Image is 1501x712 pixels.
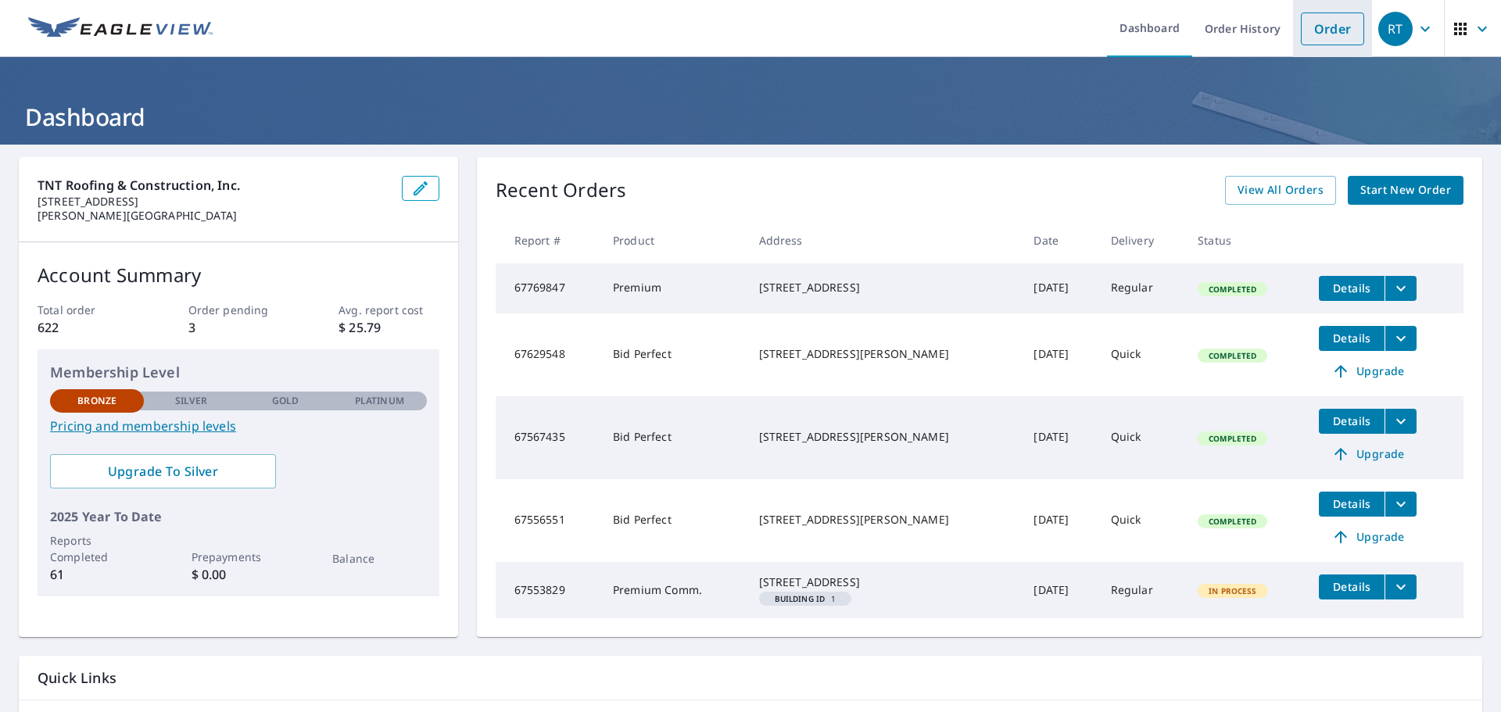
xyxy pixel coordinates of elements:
td: Regular [1098,562,1185,618]
span: Details [1328,413,1375,428]
td: [DATE] [1021,313,1098,396]
td: 67567435 [496,396,600,479]
a: Upgrade [1319,524,1417,549]
th: Status [1185,217,1306,263]
p: Bronze [77,394,116,408]
p: TNT Roofing & Construction, Inc. [38,176,389,195]
td: 67769847 [496,263,600,313]
p: Membership Level [50,362,427,383]
em: Building ID [775,595,826,603]
button: filesDropdownBtn-67553829 [1385,574,1417,599]
a: Upgrade [1319,359,1417,384]
button: detailsBtn-67567435 [1319,409,1385,434]
td: Regular [1098,263,1185,313]
img: EV Logo [28,17,213,41]
button: detailsBtn-67629548 [1319,326,1385,351]
p: Platinum [355,394,404,408]
div: [STREET_ADDRESS] [759,280,1009,295]
td: Bid Perfect [600,396,747,479]
span: View All Orders [1238,181,1324,200]
th: Product [600,217,747,263]
td: Quick [1098,479,1185,562]
p: Quick Links [38,668,1463,688]
p: 2025 Year To Date [50,507,427,526]
td: [DATE] [1021,562,1098,618]
span: Details [1328,579,1375,594]
td: Bid Perfect [600,313,747,396]
span: Upgrade [1328,528,1407,546]
p: Balance [332,550,426,567]
p: $ 0.00 [192,565,285,584]
div: [STREET_ADDRESS][PERSON_NAME] [759,346,1009,362]
p: Account Summary [38,261,439,289]
p: [PERSON_NAME][GEOGRAPHIC_DATA] [38,209,389,223]
div: [STREET_ADDRESS][PERSON_NAME] [759,429,1009,445]
p: Gold [272,394,299,408]
td: Premium [600,263,747,313]
button: detailsBtn-67556551 [1319,492,1385,517]
td: Quick [1098,313,1185,396]
button: filesDropdownBtn-67556551 [1385,492,1417,517]
button: filesDropdownBtn-67769847 [1385,276,1417,301]
button: detailsBtn-67769847 [1319,276,1385,301]
span: Completed [1199,284,1266,295]
div: [STREET_ADDRESS][PERSON_NAME] [759,512,1009,528]
p: [STREET_ADDRESS] [38,195,389,209]
th: Delivery [1098,217,1185,263]
span: Details [1328,331,1375,345]
div: [STREET_ADDRESS] [759,574,1009,590]
a: View All Orders [1225,176,1336,205]
th: Report # [496,217,600,263]
p: Prepayments [192,549,285,565]
button: filesDropdownBtn-67567435 [1385,409,1417,434]
td: [DATE] [1021,479,1098,562]
p: Silver [175,394,208,408]
span: Upgrade [1328,362,1407,381]
button: filesDropdownBtn-67629548 [1385,326,1417,351]
span: In Process [1199,585,1266,596]
p: 3 [188,318,288,337]
td: Bid Perfect [600,479,747,562]
span: Start New Order [1360,181,1451,200]
a: Order [1301,13,1364,45]
p: Order pending [188,302,288,318]
th: Date [1021,217,1098,263]
span: Upgrade [1328,445,1407,463]
td: Quick [1098,396,1185,479]
p: Recent Orders [496,176,627,205]
td: Premium Comm. [600,562,747,618]
span: Upgrade To Silver [63,463,263,480]
span: Completed [1199,350,1266,361]
button: detailsBtn-67553829 [1319,574,1385,599]
p: $ 25.79 [339,318,439,337]
a: Start New Order [1348,176,1463,205]
td: 67629548 [496,313,600,396]
td: 67553829 [496,562,600,618]
div: RT [1378,12,1413,46]
span: Completed [1199,433,1266,444]
span: Details [1328,496,1375,511]
th: Address [747,217,1022,263]
p: Avg. report cost [339,302,439,318]
p: 61 [50,565,144,584]
span: Completed [1199,516,1266,527]
p: Total order [38,302,138,318]
td: [DATE] [1021,396,1098,479]
h1: Dashboard [19,101,1482,133]
a: Upgrade To Silver [50,454,276,488]
a: Upgrade [1319,442,1417,467]
span: Details [1328,281,1375,295]
td: [DATE] [1021,263,1098,313]
p: Reports Completed [50,532,144,565]
p: 622 [38,318,138,337]
td: 67556551 [496,479,600,562]
a: Pricing and membership levels [50,417,427,435]
span: 1 [765,595,846,603]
